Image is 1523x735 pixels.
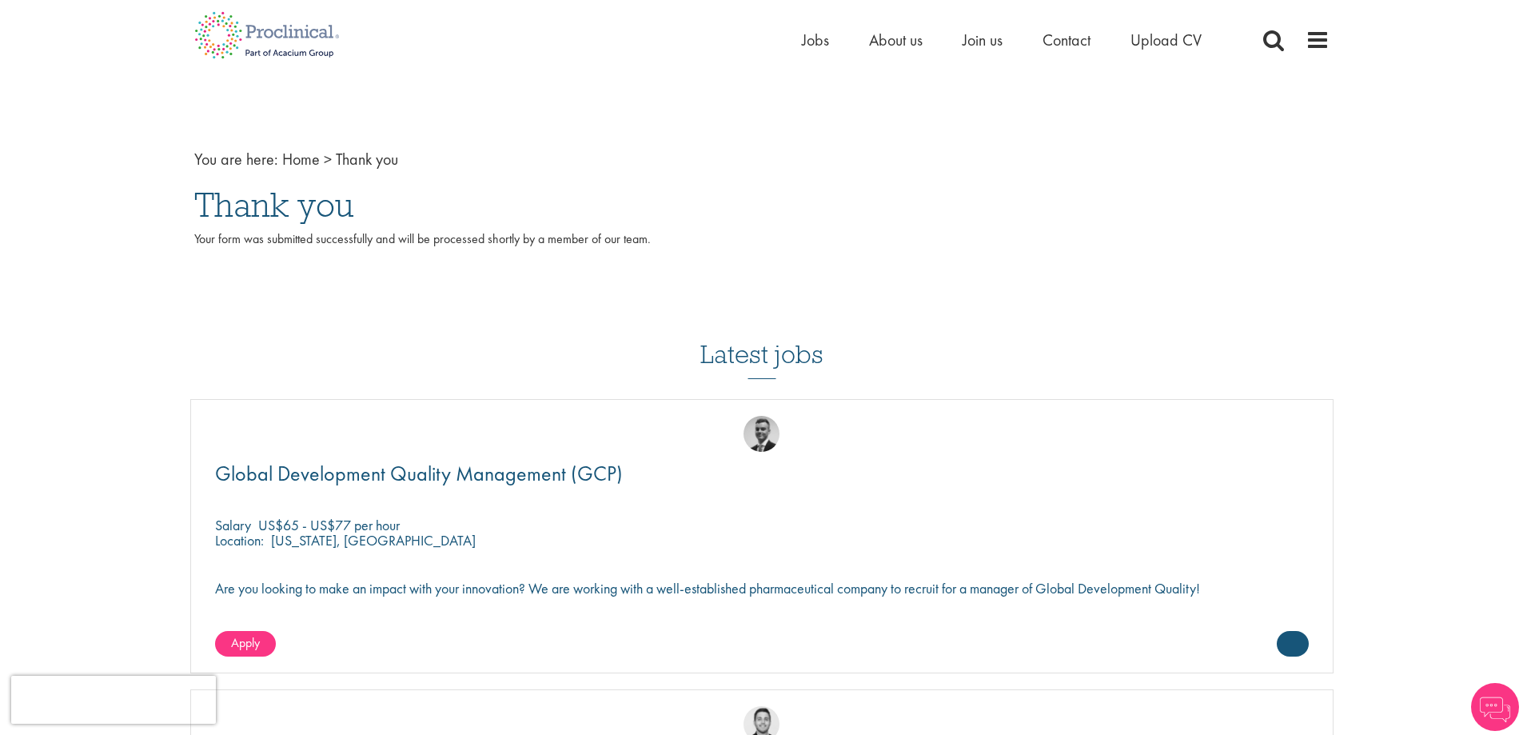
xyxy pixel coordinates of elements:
span: You are here: [194,149,278,170]
a: Upload CV [1130,30,1202,50]
h3: Latest jobs [700,301,823,379]
a: Join us [963,30,1003,50]
p: US$65 - US$77 per hour [258,516,400,534]
p: Your form was submitted successfully and will be processed shortly by a member of our team. [194,230,1330,267]
span: Thank you [336,149,398,170]
iframe: reCAPTCHA [11,676,216,724]
span: Apply [231,634,260,651]
img: Alex Bill [744,416,779,452]
span: Global Development Quality Management (GCP) [215,460,623,487]
a: Global Development Quality Management (GCP) [215,464,1309,484]
a: Contact [1043,30,1090,50]
p: [US_STATE], [GEOGRAPHIC_DATA] [271,531,476,549]
a: Jobs [802,30,829,50]
a: About us [869,30,923,50]
a: breadcrumb link [282,149,320,170]
span: Salary [215,516,251,534]
span: Location: [215,531,264,549]
span: > [324,149,332,170]
p: Are you looking to make an impact with your innovation? We are working with a well-established ph... [215,581,1309,596]
span: Thank you [194,183,354,226]
img: Chatbot [1471,683,1519,731]
a: Apply [215,631,276,657]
